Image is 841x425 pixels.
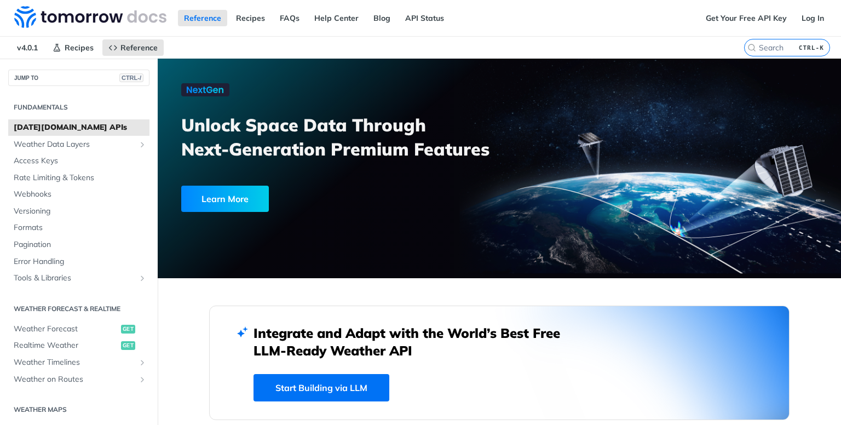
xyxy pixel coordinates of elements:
img: NextGen [181,83,229,96]
a: Error Handling [8,254,149,270]
a: Start Building via LLM [254,374,389,401]
a: Learn More [181,186,445,212]
a: Weather Data LayersShow subpages for Weather Data Layers [8,136,149,153]
a: Reference [178,10,227,26]
a: [DATE][DOMAIN_NAME] APIs [8,119,149,136]
a: Realtime Weatherget [8,337,149,354]
a: Weather on RoutesShow subpages for Weather on Routes [8,371,149,388]
a: API Status [399,10,450,26]
span: CTRL-/ [119,73,143,82]
button: Show subpages for Weather on Routes [138,375,147,384]
span: [DATE][DOMAIN_NAME] APIs [14,122,147,133]
span: get [121,325,135,334]
button: Show subpages for Weather Timelines [138,358,147,367]
img: Tomorrow.io Weather API Docs [14,6,166,28]
button: Show subpages for Weather Data Layers [138,140,147,149]
a: Rate Limiting & Tokens [8,170,149,186]
a: Log In [796,10,830,26]
span: Access Keys [14,156,147,166]
a: Webhooks [8,186,149,203]
span: get [121,341,135,350]
a: Weather Forecastget [8,321,149,337]
svg: Search [747,43,756,52]
span: Weather Forecast [14,324,118,335]
h2: Fundamentals [8,102,149,112]
a: Pagination [8,237,149,253]
button: JUMP TOCTRL-/ [8,70,149,86]
span: Formats [14,222,147,233]
h2: Weather Forecast & realtime [8,304,149,314]
span: Error Handling [14,256,147,267]
a: Formats [8,220,149,236]
a: Versioning [8,203,149,220]
span: Recipes [65,43,94,53]
a: Weather TimelinesShow subpages for Weather Timelines [8,354,149,371]
button: Show subpages for Tools & Libraries [138,274,147,283]
h2: Weather Maps [8,405,149,415]
span: Weather Timelines [14,357,135,368]
span: Pagination [14,239,147,250]
span: v4.0.1 [11,39,44,56]
span: Realtime Weather [14,340,118,351]
span: Reference [120,43,158,53]
span: Versioning [14,206,147,217]
kbd: CTRL-K [796,42,827,53]
h2: Integrate and Adapt with the World’s Best Free LLM-Ready Weather API [254,324,577,359]
span: Weather on Routes [14,374,135,385]
a: Help Center [308,10,365,26]
h3: Unlock Space Data Through Next-Generation Premium Features [181,113,511,161]
span: Rate Limiting & Tokens [14,173,147,183]
a: Blog [367,10,396,26]
a: Recipes [47,39,100,56]
a: Recipes [230,10,271,26]
div: Learn More [181,186,269,212]
span: Tools & Libraries [14,273,135,284]
a: Reference [102,39,164,56]
a: Get Your Free API Key [700,10,793,26]
span: Webhooks [14,189,147,200]
a: Tools & LibrariesShow subpages for Tools & Libraries [8,270,149,286]
a: Access Keys [8,153,149,169]
a: FAQs [274,10,306,26]
span: Weather Data Layers [14,139,135,150]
